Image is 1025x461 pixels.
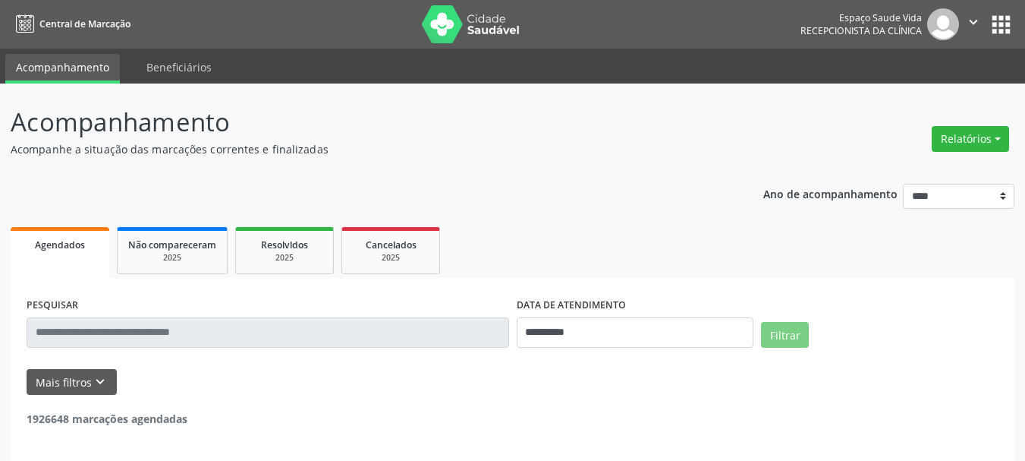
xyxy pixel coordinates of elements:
button: Filtrar [761,322,809,348]
i:  [965,14,982,30]
label: PESQUISAR [27,294,78,317]
div: 2025 [128,252,216,264]
div: 2025 [353,252,429,264]
span: Central de Marcação [39,17,130,30]
div: Espaço Saude Vida [800,11,922,24]
a: Beneficiários [136,54,222,81]
a: Acompanhamento [5,54,120,84]
label: DATA DE ATENDIMENTO [517,294,626,317]
span: Recepcionista da clínica [800,24,922,37]
button:  [959,8,988,40]
img: img [927,8,959,40]
p: Ano de acompanhamento [763,184,898,203]
div: 2025 [247,252,322,264]
span: Cancelados [366,238,417,251]
button: Relatórios [932,126,1009,152]
span: Resolvidos [261,238,308,251]
p: Acompanhamento [11,103,713,141]
i: keyboard_arrow_down [92,374,108,390]
button: apps [988,11,1014,38]
p: Acompanhe a situação das marcações correntes e finalizadas [11,141,713,157]
span: Não compareceram [128,238,216,251]
button: Mais filtroskeyboard_arrow_down [27,369,117,396]
span: Agendados [35,238,85,251]
strong: 1926648 marcações agendadas [27,412,187,426]
a: Central de Marcação [11,11,130,36]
